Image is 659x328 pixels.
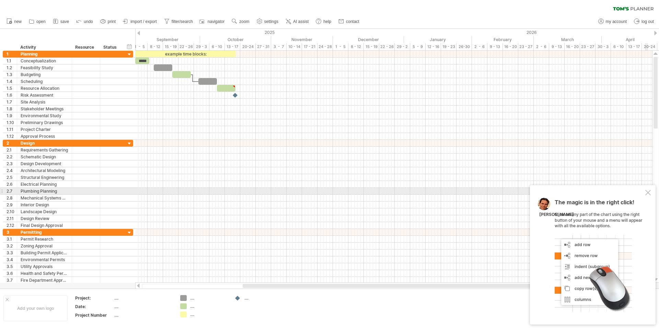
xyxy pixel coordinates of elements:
div: Site Analysis [21,99,68,105]
div: October 2025 [200,36,271,43]
span: new [14,19,22,24]
div: Stakeholder Meetings [21,106,68,112]
div: 1.6 [7,92,17,98]
div: 22 - 26 [379,43,395,50]
div: 1 - 5 [132,43,148,50]
div: Electrical Planning [21,181,68,187]
div: 27 - 31 [256,43,271,50]
div: .... [114,295,172,301]
a: AI assist [284,17,311,26]
div: 3.1 [7,236,17,242]
div: 16 - 20 [565,43,580,50]
span: settings [264,19,278,24]
div: Design [21,140,68,146]
div: .... [114,304,172,309]
div: 1.7 [7,99,17,105]
div: 15 - 19 [364,43,379,50]
div: Fire Department Approval [21,277,68,283]
div: 16 - 20 [503,43,518,50]
div: Health and Safety Permits [21,270,68,277]
div: 19 - 23 [441,43,456,50]
div: Approval Process [21,133,68,139]
div: 2.1 [7,147,17,153]
a: help [314,17,333,26]
div: March 2026 [534,36,602,43]
div: 2 - 6 [472,43,487,50]
div: 20-24 [642,43,657,50]
div: .... [190,303,228,309]
div: .... [190,295,228,301]
div: Landscape Design [21,208,68,215]
div: 2.5 [7,174,17,181]
div: 5 - 9 [410,43,426,50]
div: 6 - 10 [209,43,225,50]
div: Final Design Approval [21,222,68,229]
div: 1.4 [7,78,17,85]
div: 2.11 [7,215,17,222]
div: 24 - 28 [317,43,333,50]
span: zoom [239,19,249,24]
span: help [323,19,331,24]
div: Requirements Gathering [21,147,68,153]
div: Date: [75,304,113,309]
a: filter/search [162,17,195,26]
div: Architectural Modeling [21,167,68,174]
div: Plumbing Planning [21,188,68,194]
div: 3.7 [7,277,17,283]
div: 13 - 17 [225,43,240,50]
div: Environmental Permits [21,256,68,263]
div: Schematic Design [21,154,68,160]
div: Resource [75,44,96,51]
div: 13 - 17 [626,43,642,50]
span: my account [606,19,627,24]
div: 2.12 [7,222,17,229]
div: 3.2 [7,243,17,249]
div: 12 - 16 [426,43,441,50]
div: Activity [20,44,68,51]
div: 2.6 [7,181,17,187]
div: Add your own logo [3,295,68,321]
span: The magic is in the right click! [555,199,634,209]
div: Structural Engineering [21,174,68,181]
div: 20-24 [240,43,256,50]
div: Click on any part of the chart using the right button of your mouse and a menu will appear with a... [555,199,644,312]
span: save [60,19,69,24]
div: 8 - 12 [348,43,364,50]
div: 3.5 [7,263,17,270]
div: December 2025 [333,36,404,43]
div: Resource Allocation [21,85,68,92]
div: Zoning Approval [21,243,68,249]
div: 3.4 [7,256,17,263]
a: print [99,17,118,26]
div: Preliminary Drawings [21,119,68,126]
div: Design Review [21,215,68,222]
div: 3 - 7 [271,43,287,50]
span: import / export [130,19,157,24]
a: new [5,17,24,26]
div: Feasibility Study [21,64,68,71]
div: 1.11 [7,126,17,133]
span: AI assist [293,19,309,24]
div: Mechanical Systems Design [21,195,68,201]
div: September 2025 [132,36,200,43]
div: 3.3 [7,250,17,256]
div: 2.10 [7,208,17,215]
div: .... [244,295,282,301]
div: 15 - 19 [163,43,178,50]
div: 30 - 3 [596,43,611,50]
div: 3.6 [7,270,17,277]
a: save [51,17,71,26]
div: 1.8 [7,106,17,112]
div: 23 - 27 [580,43,596,50]
div: 1.5 [7,85,17,92]
a: import / export [121,17,159,26]
div: January 2026 [404,36,472,43]
a: contact [337,17,361,26]
a: open [27,17,48,26]
div: 17 - 21 [302,43,317,50]
div: Building Permit Application [21,250,68,256]
a: log out [632,17,656,26]
div: Project: [75,295,113,301]
div: example time blocks: [135,51,236,57]
a: undo [74,17,95,26]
